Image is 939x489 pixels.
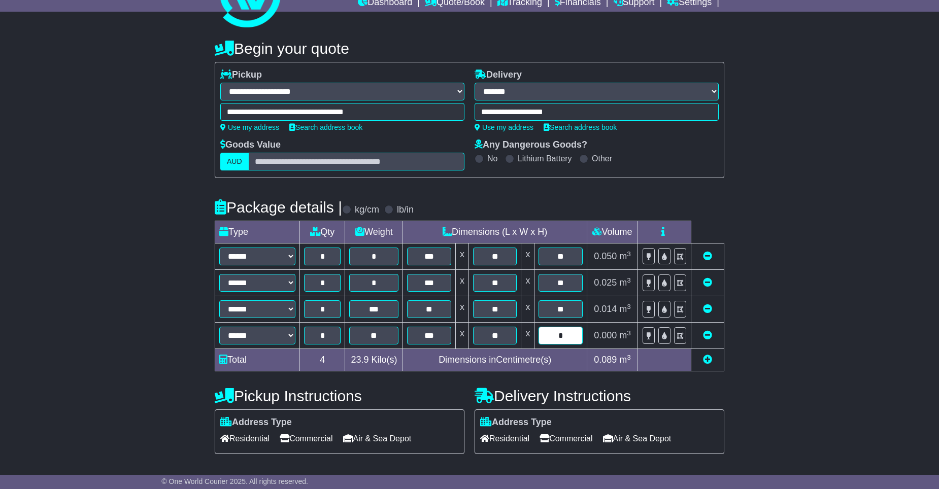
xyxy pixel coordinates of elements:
td: Type [215,221,300,243]
td: Kilo(s) [345,349,403,371]
a: Remove this item [703,251,712,261]
a: Remove this item [703,330,712,340]
label: Other [592,154,612,163]
a: Search address book [544,123,617,131]
label: AUD [220,153,249,170]
label: Address Type [220,417,292,428]
label: Goods Value [220,139,281,151]
label: No [487,154,497,163]
span: Commercial [540,431,592,446]
sup: 3 [627,276,631,284]
td: x [455,270,468,296]
label: Delivery [475,69,522,81]
h4: Package details | [215,199,342,216]
a: Remove this item [703,277,712,288]
span: Residential [480,431,529,446]
td: x [455,243,468,270]
td: Total [215,349,300,371]
a: Use my address [220,123,279,131]
label: lb/in [397,204,414,216]
sup: 3 [627,354,631,361]
h4: Begin your quote [215,40,724,57]
span: 0.089 [594,355,617,365]
a: Remove this item [703,304,712,314]
td: 4 [300,349,345,371]
h4: Delivery Instructions [475,388,724,404]
span: 0.050 [594,251,617,261]
a: Use my address [475,123,533,131]
td: x [455,296,468,323]
span: m [619,277,631,288]
span: 0.025 [594,277,617,288]
sup: 3 [627,250,631,258]
td: Dimensions in Centimetre(s) [403,349,587,371]
label: kg/cm [355,204,379,216]
span: m [619,304,631,314]
td: Dimensions (L x W x H) [403,221,587,243]
span: Air & Sea Depot [343,431,412,446]
span: 0.000 [594,330,617,340]
span: Commercial [280,431,332,446]
h4: Pickup Instructions [215,388,464,404]
a: Search address book [289,123,362,131]
span: m [619,330,631,340]
span: Residential [220,431,270,446]
sup: 3 [627,303,631,310]
label: Lithium Battery [518,154,572,163]
label: Address Type [480,417,552,428]
span: 23.9 [351,355,368,365]
sup: 3 [627,329,631,337]
td: x [521,296,534,323]
label: Pickup [220,69,262,81]
td: Weight [345,221,403,243]
a: Add new item [703,355,712,365]
td: Volume [587,221,638,243]
span: © One World Courier 2025. All rights reserved. [161,477,308,485]
span: 0.014 [594,304,617,314]
span: m [619,355,631,365]
td: x [521,323,534,349]
td: x [455,323,468,349]
span: m [619,251,631,261]
td: x [521,270,534,296]
td: x [521,243,534,270]
label: Any Dangerous Goods? [475,139,587,151]
td: Qty [300,221,345,243]
span: Air & Sea Depot [603,431,672,446]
